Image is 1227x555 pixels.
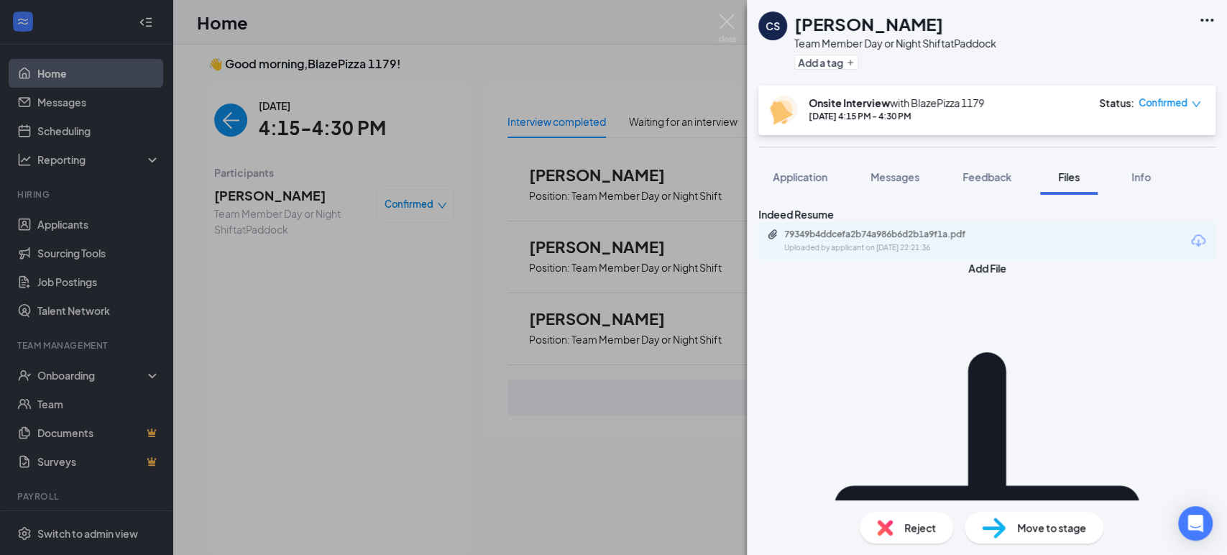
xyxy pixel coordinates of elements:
[1198,12,1215,29] svg: Ellipses
[767,229,1000,254] a: Paperclip79349b4ddcefa2b74a986b6d2b1a9f1a.pdfUploaded by applicant on [DATE] 22:21:36
[1131,170,1151,183] span: Info
[773,170,827,183] span: Application
[809,96,890,109] b: Onsite Interview
[1139,96,1187,110] span: Confirmed
[1178,506,1213,541] div: Open Intercom Messenger
[767,229,778,240] svg: Paperclip
[962,170,1011,183] span: Feedback
[766,19,780,33] div: CS
[784,242,1000,254] div: Uploaded by applicant on [DATE] 22:21:36
[1190,232,1207,249] svg: Download
[794,55,858,70] button: PlusAdd a tag
[1191,99,1201,109] span: down
[809,96,984,110] div: with BlazePizza 1179
[1058,170,1080,183] span: Files
[794,36,996,50] div: Team Member Day or Night Shift at Paddock
[1099,96,1134,110] div: Status :
[794,12,943,36] h1: [PERSON_NAME]
[846,58,855,67] svg: Plus
[870,170,919,183] span: Messages
[809,110,984,122] div: [DATE] 4:15 PM - 4:30 PM
[758,206,1215,222] div: Indeed Resume
[1017,520,1086,536] span: Move to stage
[904,520,936,536] span: Reject
[784,229,985,240] div: 79349b4ddcefa2b74a986b6d2b1a9f1a.pdf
